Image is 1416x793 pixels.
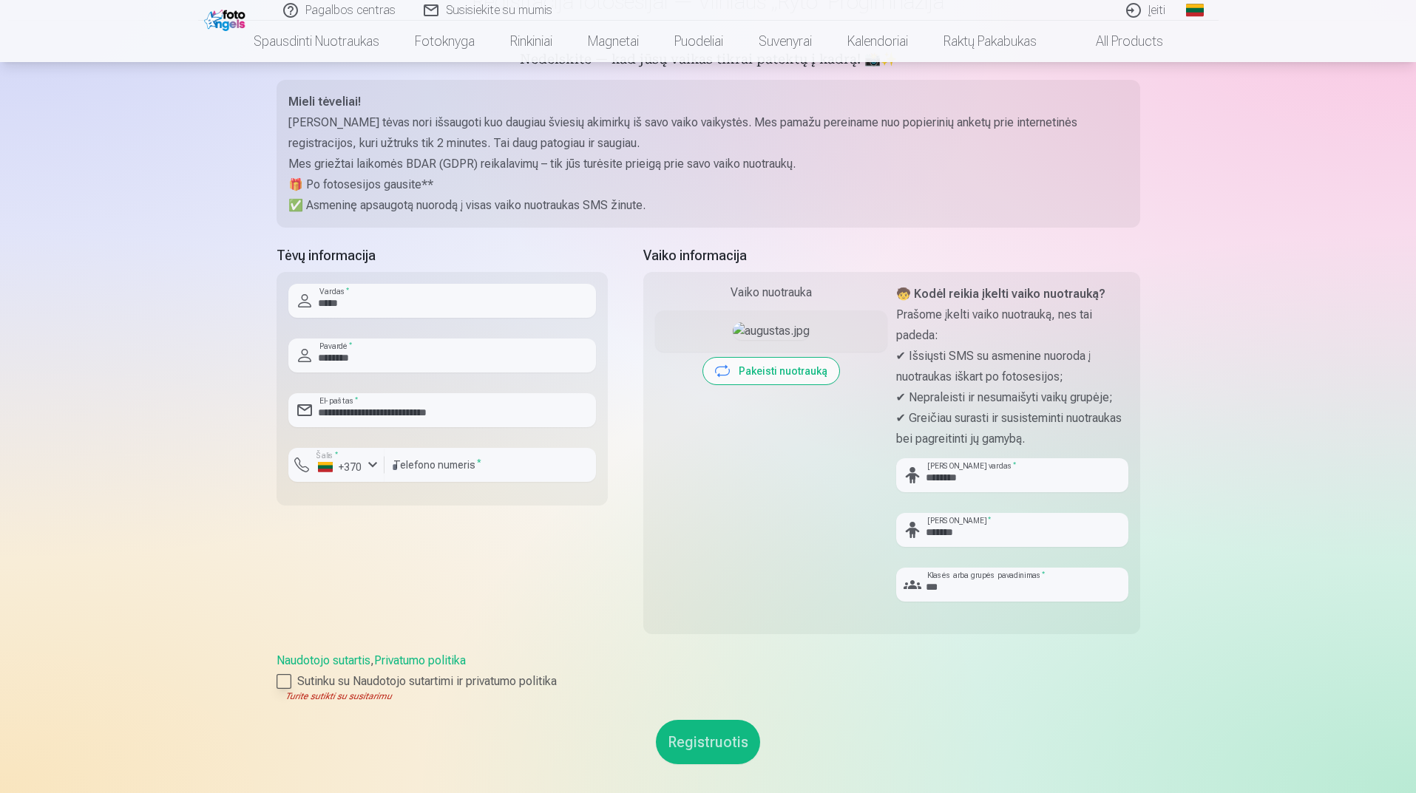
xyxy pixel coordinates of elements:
[288,95,361,109] strong: Mieli tėveliai!
[643,245,1140,266] h5: Vaiko informacija
[277,690,1140,702] div: Turite sutikti su susitarimu
[277,652,1140,702] div: ,
[655,284,887,302] div: Vaiko nuotrauka
[830,21,926,62] a: Kalendoriai
[288,174,1128,195] p: 🎁 Po fotosesijos gausite**
[288,195,1128,216] p: ✅ Asmeninę apsaugotą nuorodą į visas vaiko nuotraukas SMS žinute.
[896,408,1128,449] p: ✔ Greičiau surasti ir susisteminti nuotraukas bei pagreitinti jų gamybą.
[896,287,1105,301] strong: 🧒 Kodėl reikia įkelti vaiko nuotrauką?
[896,346,1128,387] p: ✔ Išsiųsti SMS su asmenine nuoroda į nuotraukas iškart po fotosesijos;
[741,21,830,62] a: Suvenyrai
[236,21,397,62] a: Spausdinti nuotraukas
[896,304,1128,346] p: Prašome įkelti vaiko nuotrauką, nes tai padeda:
[288,112,1128,154] p: [PERSON_NAME] tėvas nori išsaugoti kuo daugiau šviesių akimirkų iš savo vaiko vaikystės. Mes pama...
[1054,21,1181,62] a: All products
[277,673,1140,690] label: Sutinku su Naudotojo sutartimi ir privatumo politika
[570,21,657,62] a: Magnetai
[288,154,1128,174] p: Mes griežtai laikomės BDAR (GDPR) reikalavimų – tik jūs turėsite prieigą prie savo vaiko nuotraukų.
[318,460,362,474] div: +370
[896,387,1128,408] p: ✔ Nepraleisti ir nesumaišyti vaikų grupėje;
[277,245,608,266] h5: Tėvų informacija
[374,653,466,667] a: Privatumo politika
[312,450,342,461] label: Šalis
[926,21,1054,62] a: Raktų pakabukas
[397,21,492,62] a: Fotoknyga
[657,21,741,62] a: Puodeliai
[277,653,370,667] a: Naudotojo sutartis
[204,6,249,31] img: /fa2
[703,358,839,384] button: Pakeisti nuotrauką
[656,720,760,764] button: Registruotis
[288,448,385,482] button: Šalis*+370
[492,21,570,62] a: Rinkiniai
[733,322,810,340] img: augustas.jpg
